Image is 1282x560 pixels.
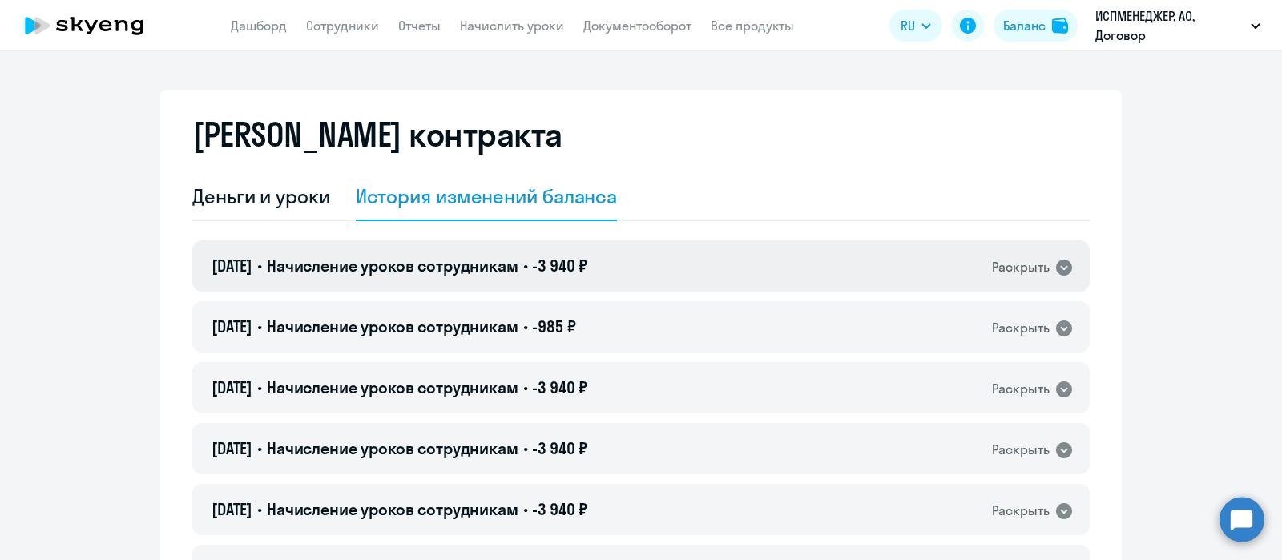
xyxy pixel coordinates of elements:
span: Начисление уроков сотрудникам [267,499,518,519]
span: • [523,499,528,519]
a: Сотрудники [306,18,379,34]
button: RU [889,10,942,42]
span: • [523,438,528,458]
span: [DATE] [212,377,252,397]
button: Балансbalance [994,10,1078,42]
span: Начисление уроков сотрудникам [267,256,518,276]
div: История изменений баланса [356,183,618,209]
img: balance [1052,18,1068,34]
span: -3 940 ₽ [532,499,587,519]
span: [DATE] [212,316,252,336]
p: ИСПМЕНЕДЖЕР, АО, Договор [1095,6,1244,45]
a: Начислить уроки [460,18,564,34]
span: RU [901,16,915,35]
div: Деньги и уроки [192,183,330,209]
span: [DATE] [212,499,252,519]
span: -3 940 ₽ [532,438,587,458]
div: Раскрыть [992,440,1050,460]
span: [DATE] [212,256,252,276]
h2: [PERSON_NAME] контракта [192,115,562,154]
span: Начисление уроков сотрудникам [267,438,518,458]
span: • [257,438,262,458]
span: • [523,256,528,276]
span: • [257,499,262,519]
span: -985 ₽ [532,316,575,336]
div: Баланс [1003,16,1046,35]
div: Раскрыть [992,501,1050,521]
a: Документооборот [583,18,691,34]
div: Раскрыть [992,257,1050,277]
a: Все продукты [711,18,794,34]
div: Раскрыть [992,379,1050,399]
div: Раскрыть [992,318,1050,338]
span: Начисление уроков сотрудникам [267,377,518,397]
span: • [257,256,262,276]
span: Начисление уроков сотрудникам [267,316,518,336]
span: -3 940 ₽ [532,377,587,397]
a: Дашборд [231,18,287,34]
span: • [257,316,262,336]
span: • [257,377,262,397]
span: -3 940 ₽ [532,256,587,276]
a: Отчеты [398,18,441,34]
button: ИСПМЕНЕДЖЕР, АО, Договор [1087,6,1268,45]
span: • [523,377,528,397]
span: [DATE] [212,438,252,458]
span: • [523,316,528,336]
